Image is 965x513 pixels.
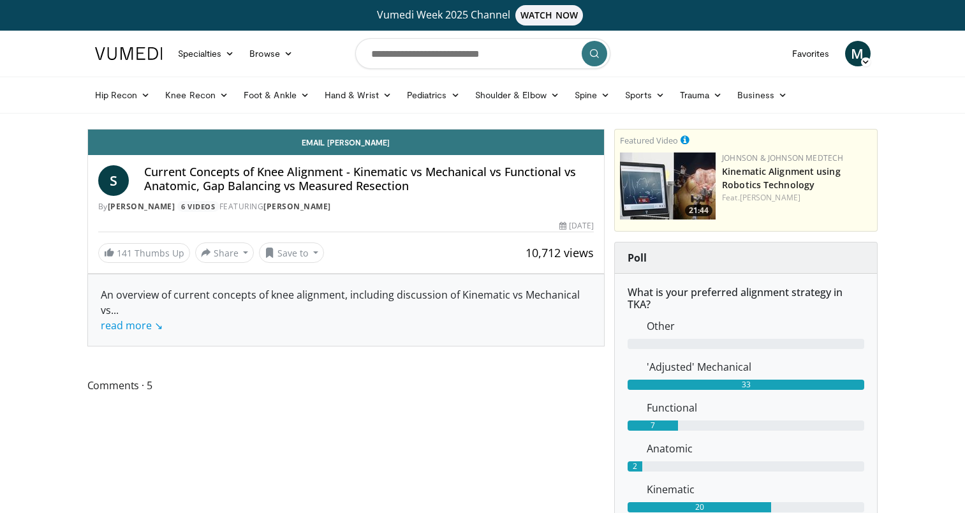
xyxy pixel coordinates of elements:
a: Foot & Ankle [236,82,317,108]
button: Share [195,242,254,263]
div: By FEATURING [98,201,594,212]
a: Email [PERSON_NAME] [88,130,605,155]
dd: Kinematic [637,482,874,497]
h6: What is your preferred alignment strategy in TKA? [628,286,864,311]
a: 21:44 [620,152,716,219]
img: 85482610-0380-4aae-aa4a-4a9be0c1a4f1.150x105_q85_crop-smart_upscale.jpg [620,152,716,219]
div: 33 [628,380,864,390]
span: Comments 5 [87,377,605,394]
a: Trauma [672,82,730,108]
a: Hip Recon [87,82,158,108]
a: Spine [567,82,617,108]
a: Browse [242,41,300,66]
a: Business [730,82,795,108]
a: Kinematic Alignment using Robotics Technology [722,165,841,191]
a: S [98,165,129,196]
div: 20 [628,502,771,512]
a: Hand & Wrist [317,82,399,108]
div: Feat. [722,192,872,204]
a: 141 Thumbs Up [98,243,190,263]
span: 10,712 views [526,245,594,260]
button: Save to [259,242,324,263]
a: 6 Videos [177,201,219,212]
div: 7 [628,420,678,431]
span: WATCH NOW [515,5,583,26]
dd: Anatomic [637,441,874,456]
strong: Poll [628,251,647,265]
dd: 'Adjusted' Mechanical [637,359,874,375]
dd: Other [637,318,874,334]
div: 2 [628,461,642,472]
div: [DATE] [559,220,594,232]
input: Search topics, interventions [355,38,610,69]
a: Favorites [785,41,837,66]
a: Sports [617,82,672,108]
a: Vumedi Week 2025 ChannelWATCH NOW [97,5,869,26]
span: 21:44 [685,205,712,216]
h4: Current Concepts of Knee Alignment - Kinematic vs Mechanical vs Functional vs Anatomic, Gap Balan... [144,165,594,193]
a: Pediatrics [399,82,468,108]
a: [PERSON_NAME] [108,201,175,212]
dd: Functional [637,400,874,415]
a: M [845,41,871,66]
a: Johnson & Johnson MedTech [722,152,843,163]
div: An overview of current concepts of knee alignment, including discussion of Kinematic vs Mechanica... [101,287,592,333]
a: [PERSON_NAME] [263,201,331,212]
a: Specialties [170,41,242,66]
img: VuMedi Logo [95,47,163,60]
a: Knee Recon [158,82,236,108]
a: Shoulder & Elbow [468,82,567,108]
a: [PERSON_NAME] [740,192,800,203]
a: read more ↘ [101,318,163,332]
small: Featured Video [620,135,678,146]
span: 141 [117,247,132,259]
